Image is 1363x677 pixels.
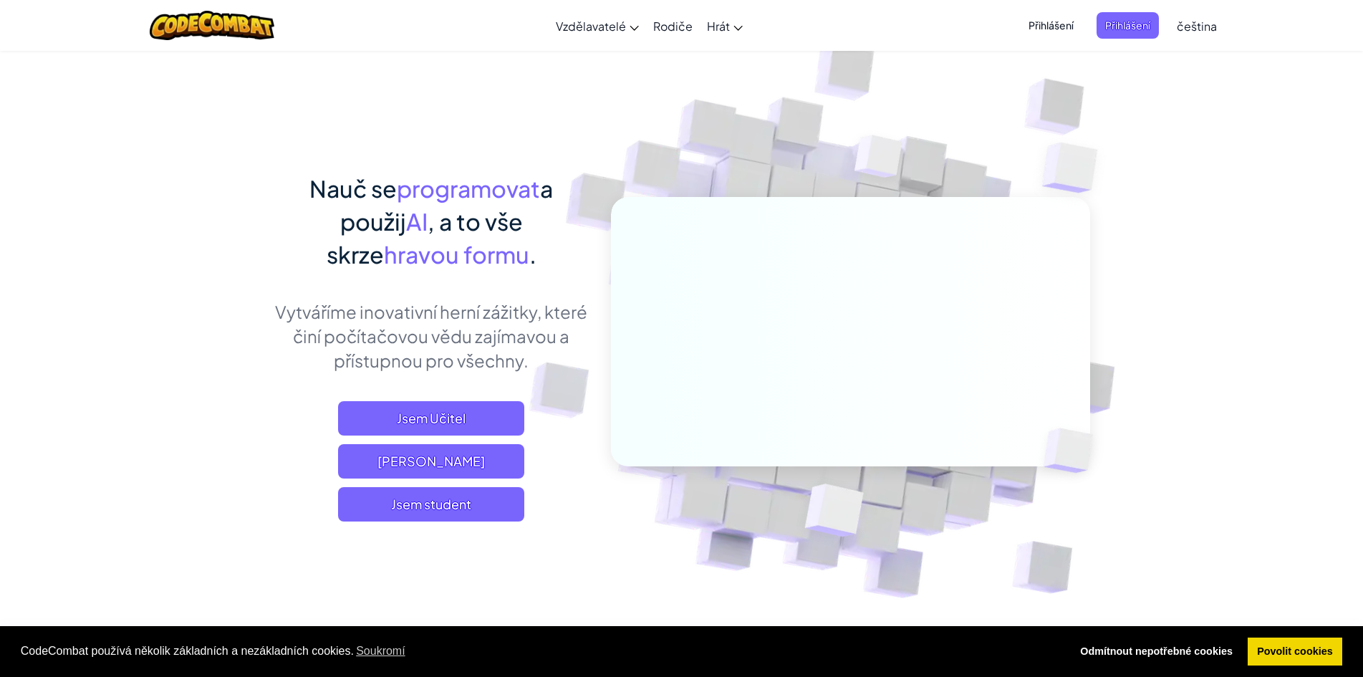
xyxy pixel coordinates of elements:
span: Vzdělavatelé [556,19,626,34]
a: allow cookies [1248,638,1343,666]
button: Přihlášení [1097,12,1159,39]
span: Nauč se [309,174,397,203]
a: Vzdělavatelé [549,6,646,45]
img: Overlap cubes [827,107,930,213]
span: . [529,240,536,269]
span: AI [406,207,428,236]
a: deny cookies [1071,638,1243,666]
a: [PERSON_NAME] [338,444,524,479]
img: CodeCombat logo [150,11,275,40]
a: Jsem Učitel [338,401,524,436]
img: Overlap cubes [1013,107,1137,229]
a: Rodiče [646,6,700,45]
a: čeština [1170,6,1224,45]
button: Jsem student [338,487,524,522]
span: programovat [397,174,540,203]
span: hravou formu [384,240,529,269]
a: Hrát [700,6,750,45]
button: Přihlášení [1020,12,1082,39]
span: Hrát [707,19,730,34]
a: learn more about cookies [354,640,408,662]
img: Overlap cubes [1019,398,1127,503]
img: Overlap cubes [769,453,897,572]
p: Vytváříme inovativní herní zážitky, které činí počítačovou vědu zajímavou a přístupnou pro všechny. [274,299,589,373]
span: CodeCombat používá několik základních a nezákladních cookies. [21,640,1059,662]
span: čeština [1177,19,1217,34]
